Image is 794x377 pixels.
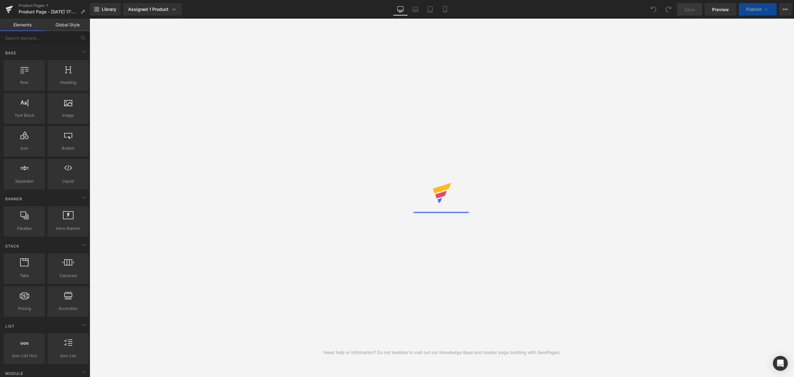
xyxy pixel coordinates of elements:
[102,7,116,12] span: Library
[128,6,177,12] div: Assigned 1 Product
[49,145,87,152] span: Button
[323,349,560,356] div: Need help or information? Do not hesitate to visit out our Knowledge Base and master page buildin...
[5,323,15,329] span: List
[647,3,660,16] button: Undo
[685,6,695,13] span: Save
[49,178,87,184] span: Liquid
[6,272,43,279] span: Tabs
[90,3,121,16] a: New Library
[6,225,43,232] span: Parallax
[6,145,43,152] span: Icon
[49,305,87,312] span: Accordion
[423,3,438,16] a: Tablet
[6,352,43,359] span: Icon List Hoz
[746,7,762,12] span: Publish
[49,225,87,232] span: Hero Banner
[393,3,408,16] a: Desktop
[5,370,24,376] span: Module
[408,3,423,16] a: Laptop
[5,50,17,56] span: Base
[5,196,23,202] span: Banner
[662,3,675,16] button: Redo
[6,112,43,119] span: Text Block
[6,79,43,86] span: Row
[19,3,90,8] a: Product Pages
[19,9,78,14] span: Product Page - [DATE] 17:38:40
[6,178,43,184] span: Separator
[45,19,90,31] a: Global Style
[49,112,87,119] span: Image
[5,243,20,249] span: Stack
[6,305,43,312] span: Pricing
[773,356,788,371] div: Open Intercom Messenger
[779,3,792,16] button: More
[438,3,453,16] a: Mobile
[739,3,777,16] button: Publish
[49,272,87,279] span: Carousel
[49,352,87,359] span: Icon List
[705,3,736,16] a: Preview
[49,79,87,86] span: Heading
[712,6,729,13] span: Preview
